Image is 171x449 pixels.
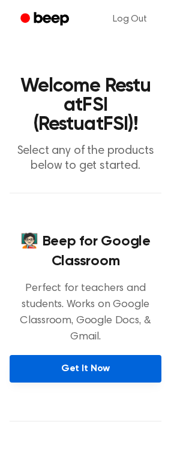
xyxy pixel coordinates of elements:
a: Log Out [101,5,159,34]
a: Beep [12,8,80,31]
h1: Welcome Restu atFSI (RestuatFSI)! [10,77,161,134]
p: Perfect for teachers and students. Works on Google Classroom, Google Docs, & Gmail. [10,281,161,345]
h4: 🧑🏻‍🏫 Beep for Google Classroom [10,232,161,271]
p: Select any of the products below to get started. [10,144,161,174]
a: Get It Now [10,355,161,383]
